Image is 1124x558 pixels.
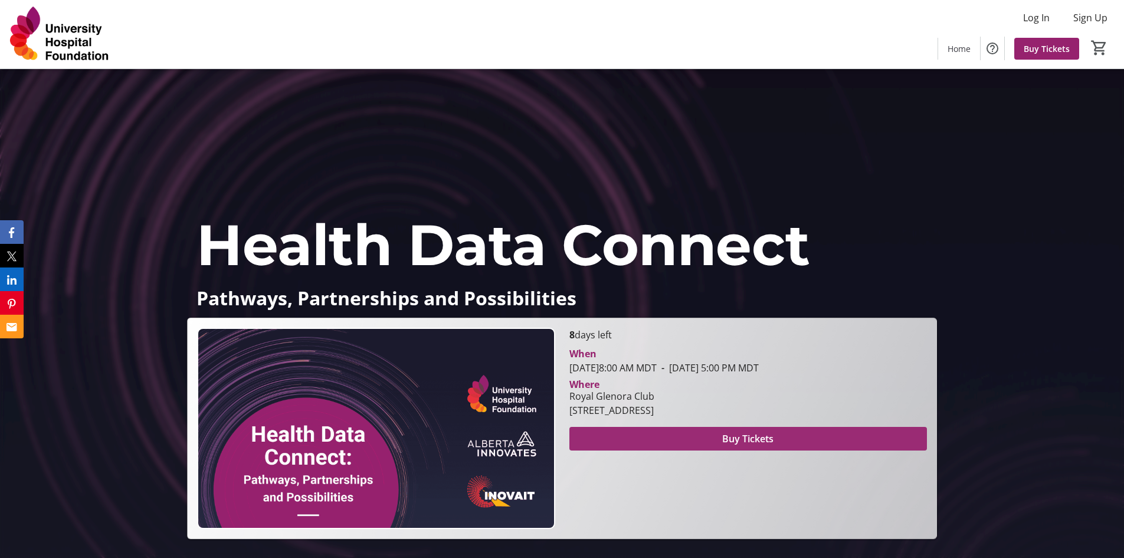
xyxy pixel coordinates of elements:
[569,361,657,374] span: [DATE] 8:00 AM MDT
[938,38,980,60] a: Home
[1014,8,1059,27] button: Log In
[197,328,555,529] img: Campaign CTA Media Photo
[722,432,774,446] span: Buy Tickets
[1073,11,1107,25] span: Sign Up
[569,328,927,342] p: days left
[569,427,927,451] button: Buy Tickets
[569,403,654,417] div: [STREET_ADDRESS]
[1023,11,1050,25] span: Log In
[981,37,1004,60] button: Help
[569,380,599,389] div: Where
[657,361,759,374] span: [DATE] 5:00 PM MDT
[948,43,971,55] span: Home
[196,210,810,279] span: Health Data Connect
[1024,43,1070,55] span: Buy Tickets
[196,288,927,308] p: Pathways, Partnerships and Possibilities
[569,389,654,403] div: Royal Glenora Club
[1014,38,1079,60] a: Buy Tickets
[657,361,669,374] span: -
[569,347,597,361] div: When
[1064,8,1117,27] button: Sign Up
[1089,37,1110,58] button: Cart
[569,328,575,341] span: 8
[7,5,112,64] img: University Hospital Foundation's Logo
